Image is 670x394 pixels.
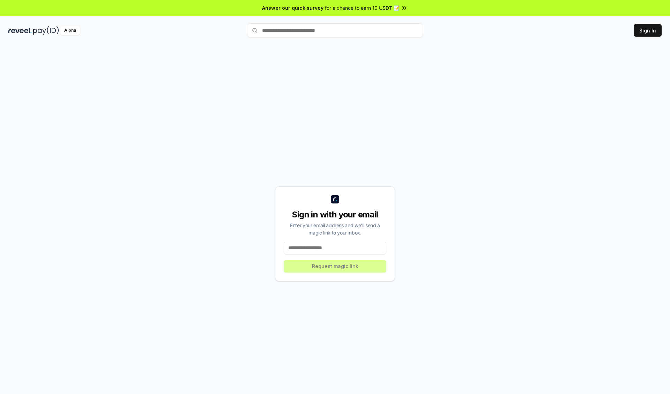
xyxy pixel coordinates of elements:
div: Alpha [60,26,80,35]
img: logo_small [331,195,339,203]
img: pay_id [33,26,59,35]
div: Sign in with your email [284,209,386,220]
span: for a chance to earn 10 USDT 📝 [325,4,400,12]
button: Sign In [634,24,662,37]
div: Enter your email address and we’ll send a magic link to your inbox. [284,222,386,236]
img: reveel_dark [8,26,32,35]
span: Answer our quick survey [262,4,323,12]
